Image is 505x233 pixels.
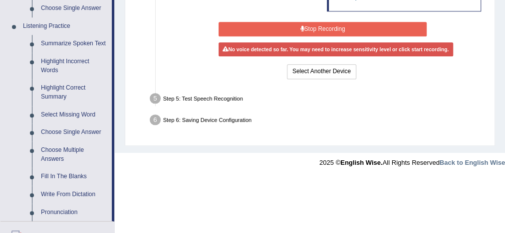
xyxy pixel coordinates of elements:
[36,79,112,106] a: Highlight Correct Summary
[36,141,112,168] a: Choose Multiple Answers
[36,186,112,204] a: Write From Dictation
[146,112,491,130] div: Step 6: Saving Device Configuration
[36,53,112,79] a: Highlight Incorrect Words
[36,35,112,53] a: Summarize Spoken Text
[219,22,427,36] button: Stop Recording
[36,123,112,141] a: Choose Single Answer
[36,106,112,124] a: Select Missing Word
[440,159,505,166] a: Back to English Wise
[36,204,112,222] a: Pronunciation
[36,168,112,186] a: Fill In The Blanks
[219,42,453,56] div: No voice detected so far. You may need to increase sensitivity level or click start recording.
[146,91,491,109] div: Step 5: Test Speech Recognition
[340,159,382,166] strong: English Wise.
[319,153,505,167] div: 2025 © All Rights Reserved
[287,64,356,79] button: Select Another Device
[18,17,112,35] a: Listening Practice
